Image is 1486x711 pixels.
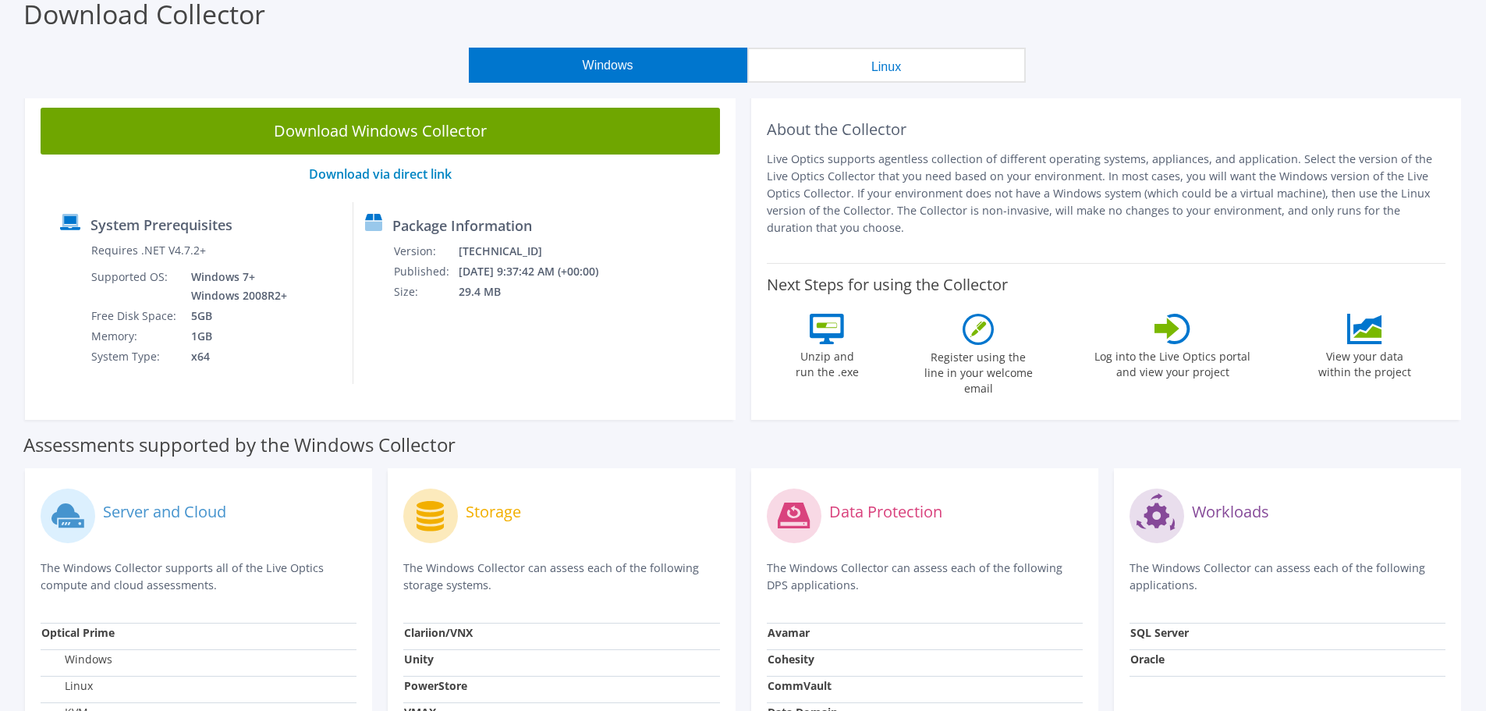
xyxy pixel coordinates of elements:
[403,560,719,594] p: The Windows Collector can assess each of the following storage systems.
[767,276,1008,294] label: Next Steps for using the Collector
[404,625,473,640] strong: Clariion/VNX
[458,241,619,261] td: [TECHNICAL_ID]
[404,678,467,693] strong: PowerStore
[392,218,532,233] label: Package Information
[90,306,179,326] td: Free Disk Space:
[458,261,619,282] td: [DATE] 9:37:42 AM (+00:00)
[1308,344,1420,380] label: View your data within the project
[23,437,456,453] label: Assessments supported by the Windows Collector
[179,347,290,367] td: x64
[1130,560,1445,594] p: The Windows Collector can assess each of the following applications.
[767,120,1446,139] h2: About the Collector
[1130,625,1189,640] strong: SQL Server
[747,48,1026,83] button: Linux
[90,267,179,306] td: Supported OS:
[768,625,810,640] strong: Avamar
[179,306,290,326] td: 5GB
[41,108,720,155] a: Download Windows Collector
[458,282,619,302] td: 29.4 MB
[393,282,458,302] td: Size:
[404,652,434,667] strong: Unity
[103,504,226,520] label: Server and Cloud
[41,678,93,694] label: Linux
[90,326,179,347] td: Memory:
[309,165,452,183] a: Download via direct link
[90,347,179,367] td: System Type:
[791,344,863,380] label: Unzip and run the .exe
[767,151,1446,236] p: Live Optics supports agentless collection of different operating systems, appliances, and applica...
[91,243,206,258] label: Requires .NET V4.7.2+
[393,261,458,282] td: Published:
[41,560,356,594] p: The Windows Collector supports all of the Live Optics compute and cloud assessments.
[1094,344,1251,380] label: Log into the Live Optics portal and view your project
[767,560,1083,594] p: The Windows Collector can assess each of the following DPS applications.
[1130,652,1165,667] strong: Oracle
[41,625,115,640] strong: Optical Prime
[829,504,942,520] label: Data Protection
[179,326,290,347] td: 1GB
[768,652,814,667] strong: Cohesity
[393,241,458,261] td: Version:
[920,345,1037,396] label: Register using the line in your welcome email
[179,267,290,306] td: Windows 7+ Windows 2008R2+
[90,217,232,233] label: System Prerequisites
[469,48,747,83] button: Windows
[466,504,521,520] label: Storage
[768,678,832,693] strong: CommVault
[41,652,112,667] label: Windows
[1192,504,1269,520] label: Workloads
